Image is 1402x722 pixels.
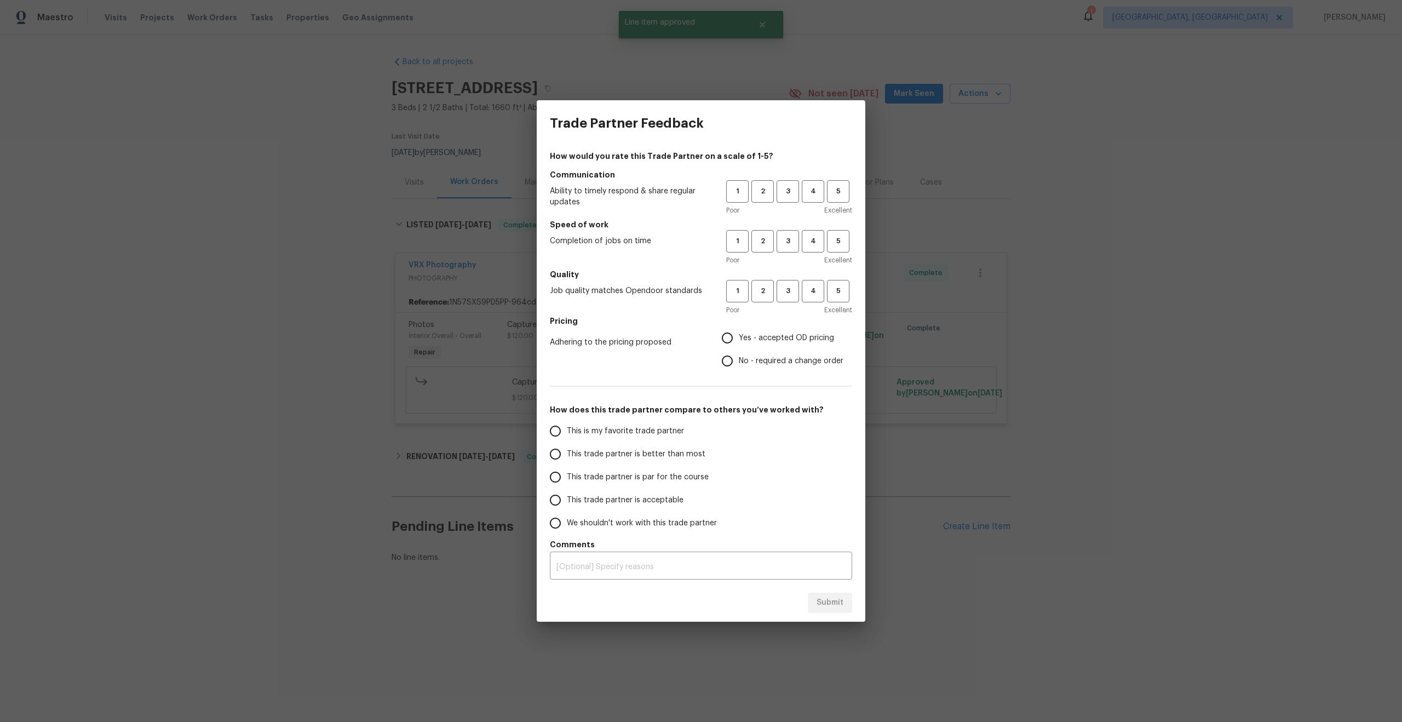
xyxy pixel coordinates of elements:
[550,337,704,348] span: Adhering to the pricing proposed
[751,230,774,253] button: 2
[824,255,852,266] span: Excellent
[752,185,773,198] span: 2
[802,280,824,302] button: 4
[827,180,849,203] button: 5
[550,316,852,326] h5: Pricing
[726,280,749,302] button: 1
[567,426,684,437] span: This is my favorite trade partner
[828,235,848,248] span: 5
[726,305,739,316] span: Poor
[550,151,852,162] h4: How would you rate this Trade Partner on a scale of 1-5?
[567,495,683,506] span: This trade partner is acceptable
[752,235,773,248] span: 2
[550,404,852,415] h5: How does this trade partner compare to others you’ve worked with?
[550,116,704,131] h3: Trade Partner Feedback
[550,236,709,247] span: Completion of jobs on time
[802,180,824,203] button: 4
[567,449,705,460] span: This trade partner is better than most
[726,205,739,216] span: Poor
[550,420,852,535] div: How does this trade partner compare to others you’ve worked with?
[778,235,798,248] span: 3
[550,219,852,230] h5: Speed of work
[550,285,709,296] span: Job quality matches Opendoor standards
[727,185,748,198] span: 1
[722,326,852,373] div: Pricing
[726,180,749,203] button: 1
[803,235,823,248] span: 4
[751,280,774,302] button: 2
[752,285,773,297] span: 2
[550,539,852,550] h5: Comments
[727,285,748,297] span: 1
[803,185,823,198] span: 4
[739,356,843,367] span: No - required a change order
[567,518,717,529] span: We shouldn't work with this trade partner
[824,305,852,316] span: Excellent
[550,269,852,280] h5: Quality
[550,169,852,180] h5: Communication
[827,280,849,302] button: 5
[827,230,849,253] button: 5
[567,472,709,483] span: This trade partner is par for the course
[739,333,834,344] span: Yes - accepted OD pricing
[777,280,799,302] button: 3
[751,180,774,203] button: 2
[777,180,799,203] button: 3
[828,285,848,297] span: 5
[726,255,739,266] span: Poor
[777,230,799,253] button: 3
[778,285,798,297] span: 3
[828,185,848,198] span: 5
[803,285,823,297] span: 4
[802,230,824,253] button: 4
[824,205,852,216] span: Excellent
[727,235,748,248] span: 1
[778,185,798,198] span: 3
[550,186,709,208] span: Ability to timely respond & share regular updates
[726,230,749,253] button: 1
